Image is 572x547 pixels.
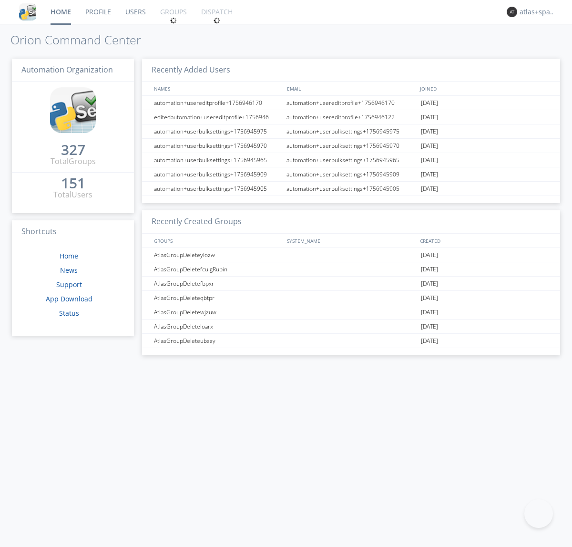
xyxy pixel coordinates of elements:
[61,178,85,188] div: 151
[61,145,85,155] div: 327
[418,234,551,248] div: CREATED
[421,182,438,196] span: [DATE]
[152,182,284,196] div: automation+userbulksettings+1756945905
[152,320,284,333] div: AtlasGroupDeleteloarx
[214,17,220,24] img: spin.svg
[142,110,560,124] a: editedautomation+usereditprofile+1756946122automation+usereditprofile+1756946122[DATE]
[285,82,418,95] div: EMAIL
[152,139,284,153] div: automation+userbulksettings+1756945970
[152,153,284,167] div: automation+userbulksettings+1756945965
[284,96,419,110] div: automation+usereditprofile+1756946170
[152,110,284,124] div: editedautomation+usereditprofile+1756946122
[46,294,92,303] a: App Download
[142,124,560,139] a: automation+userbulksettings+1756945975automation+userbulksettings+1756945975[DATE]
[524,499,553,528] iframe: Toggle Customer Support
[142,96,560,110] a: automation+usereditprofile+1756946170automation+usereditprofile+1756946170[DATE]
[56,280,82,289] a: Support
[152,167,284,181] div: automation+userbulksettings+1756945909
[50,87,96,133] img: cddb5a64eb264b2086981ab96f4c1ba7
[284,182,419,196] div: automation+userbulksettings+1756945905
[21,64,113,75] span: Automation Organization
[142,182,560,196] a: automation+userbulksettings+1756945905automation+userbulksettings+1756945905[DATE]
[285,234,418,248] div: SYSTEM_NAME
[421,320,438,334] span: [DATE]
[421,167,438,182] span: [DATE]
[142,153,560,167] a: automation+userbulksettings+1756945965automation+userbulksettings+1756945965[DATE]
[142,262,560,277] a: AtlasGroupDeletefculgRubin[DATE]
[19,3,36,21] img: cddb5a64eb264b2086981ab96f4c1ba7
[152,96,284,110] div: automation+usereditprofile+1756946170
[12,220,134,244] h3: Shortcuts
[421,277,438,291] span: [DATE]
[421,139,438,153] span: [DATE]
[152,248,284,262] div: AtlasGroupDeleteyiozw
[284,124,419,138] div: automation+userbulksettings+1756945975
[284,110,419,124] div: automation+usereditprofile+1756946122
[421,334,438,348] span: [DATE]
[152,124,284,138] div: automation+userbulksettings+1756945975
[421,305,438,320] span: [DATE]
[61,145,85,156] a: 327
[142,248,560,262] a: AtlasGroupDeleteyiozw[DATE]
[60,266,78,275] a: News
[53,189,92,200] div: Total Users
[152,277,284,290] div: AtlasGroupDeletefbpxr
[61,178,85,189] a: 151
[284,167,419,181] div: automation+userbulksettings+1756945909
[142,305,560,320] a: AtlasGroupDeletewjzuw[DATE]
[421,291,438,305] span: [DATE]
[142,320,560,334] a: AtlasGroupDeleteloarx[DATE]
[152,291,284,305] div: AtlasGroupDeleteqbtpr
[520,7,555,17] div: atlas+spanish0002
[507,7,517,17] img: 373638.png
[152,82,282,95] div: NAMES
[152,305,284,319] div: AtlasGroupDeletewjzuw
[142,291,560,305] a: AtlasGroupDeleteqbtpr[DATE]
[142,167,560,182] a: automation+userbulksettings+1756945909automation+userbulksettings+1756945909[DATE]
[284,153,419,167] div: automation+userbulksettings+1756945965
[421,96,438,110] span: [DATE]
[142,334,560,348] a: AtlasGroupDeleteubssy[DATE]
[152,334,284,348] div: AtlasGroupDeleteubssy
[142,139,560,153] a: automation+userbulksettings+1756945970automation+userbulksettings+1756945970[DATE]
[142,277,560,291] a: AtlasGroupDeletefbpxr[DATE]
[421,153,438,167] span: [DATE]
[421,110,438,124] span: [DATE]
[59,309,79,318] a: Status
[421,124,438,139] span: [DATE]
[51,156,96,167] div: Total Groups
[418,82,551,95] div: JOINED
[142,210,560,234] h3: Recently Created Groups
[421,248,438,262] span: [DATE]
[284,139,419,153] div: automation+userbulksettings+1756945970
[152,262,284,276] div: AtlasGroupDeletefculgRubin
[170,17,177,24] img: spin.svg
[60,251,78,260] a: Home
[142,59,560,82] h3: Recently Added Users
[421,262,438,277] span: [DATE]
[152,234,282,248] div: GROUPS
